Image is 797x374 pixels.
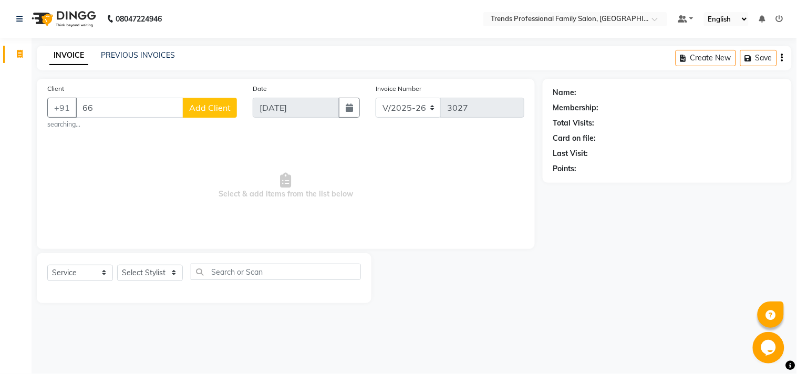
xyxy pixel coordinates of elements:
button: Add Client [183,98,237,118]
div: Membership: [553,102,599,113]
label: Date [253,84,267,93]
b: 08047224946 [116,4,162,34]
img: logo [27,4,99,34]
span: Select & add items from the list below [47,133,524,238]
span: Add Client [189,102,231,113]
small: searching... [47,120,237,129]
a: INVOICE [49,46,88,65]
div: Last Visit: [553,148,588,159]
iframe: chat widget [753,332,786,363]
div: Total Visits: [553,118,595,129]
div: Points: [553,163,577,174]
label: Invoice Number [376,84,421,93]
div: Name: [553,87,577,98]
input: Search or Scan [191,264,361,280]
label: Client [47,84,64,93]
button: Save [740,50,777,66]
div: Card on file: [553,133,596,144]
input: Search by Name/Mobile/Email/Code [76,98,183,118]
a: PREVIOUS INVOICES [101,50,175,60]
button: Create New [676,50,736,66]
button: +91 [47,98,77,118]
